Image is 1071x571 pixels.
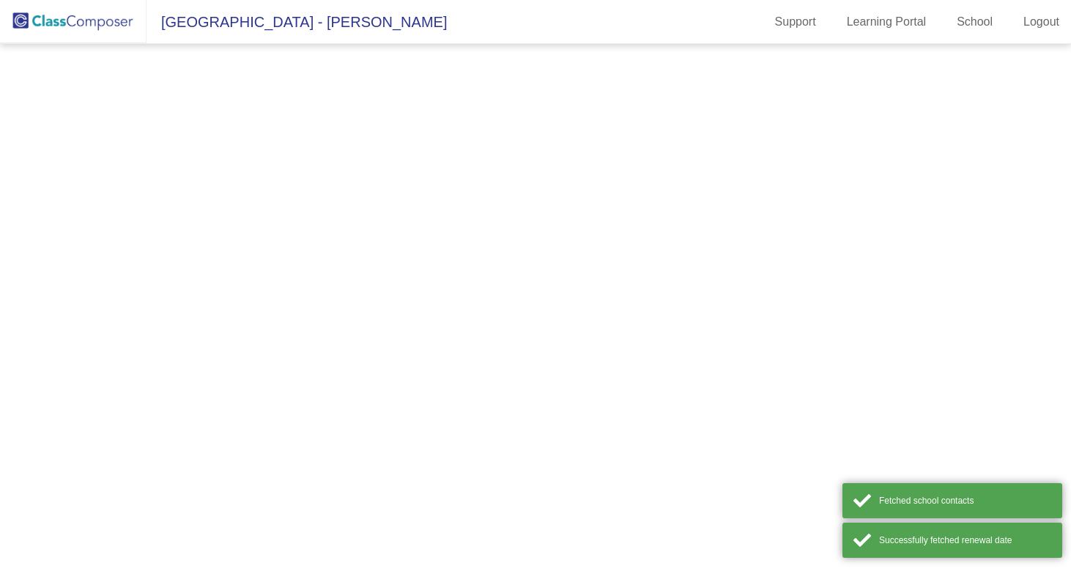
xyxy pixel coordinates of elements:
[1012,10,1071,34] a: Logout
[835,10,938,34] a: Learning Portal
[147,10,447,34] span: [GEOGRAPHIC_DATA] - [PERSON_NAME]
[879,534,1051,547] div: Successfully fetched renewal date
[763,10,828,34] a: Support
[879,494,1051,507] div: Fetched school contacts
[945,10,1004,34] a: School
